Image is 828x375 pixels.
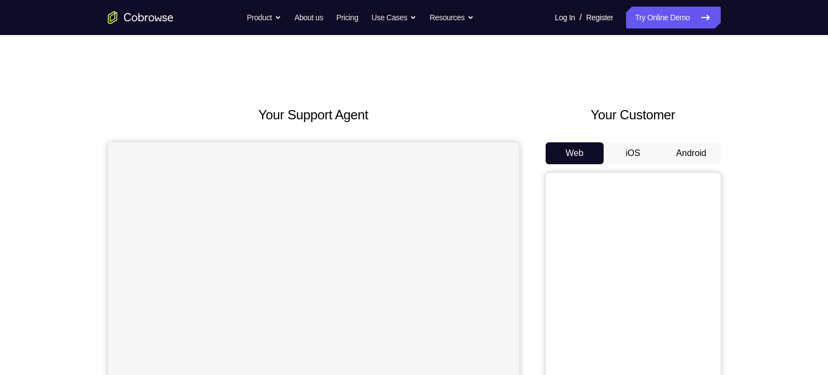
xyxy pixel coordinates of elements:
a: Go to the home page [108,11,173,24]
a: Log In [555,7,575,28]
h2: Your Customer [546,105,721,125]
h2: Your Support Agent [108,105,519,125]
button: Resources [430,7,474,28]
a: Try Online Demo [626,7,720,28]
span: / [580,11,582,24]
button: iOS [604,142,662,164]
button: Android [662,142,721,164]
a: About us [294,7,323,28]
button: Use Cases [372,7,416,28]
button: Product [247,7,281,28]
button: Web [546,142,604,164]
a: Pricing [336,7,358,28]
a: Register [586,7,613,28]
